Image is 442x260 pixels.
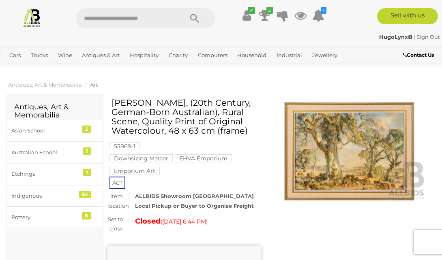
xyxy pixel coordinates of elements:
[83,169,91,176] div: 1
[28,49,51,62] a: Trucks
[165,49,191,62] a: Charity
[175,154,232,162] mark: EHVA Emporium
[22,8,41,27] img: Allbids.com.au
[6,142,103,163] a: Australian School 1
[135,193,254,199] strong: ALLBIDS Showroom [GEOGRAPHIC_DATA]
[161,218,208,225] span: ( )
[127,49,162,62] a: Hospitality
[6,185,103,207] a: Indigenous 54
[11,213,78,222] div: Pottery
[416,34,440,40] a: Sign Out
[11,148,78,157] div: Australian School
[6,120,103,141] a: Asian School 2
[109,142,140,150] mark: 53869-1
[135,217,161,226] strong: Closed
[79,49,123,62] a: Antiques & Art
[55,49,75,62] a: Wine
[403,52,434,58] b: Contact Us
[109,168,160,174] a: Emporium Art
[11,169,78,179] div: Etchings
[273,49,305,62] a: Industrial
[109,154,173,162] mark: Downsizing Matter
[79,191,91,198] div: 54
[109,143,140,149] a: 53869-1
[6,49,24,62] a: Cars
[309,49,341,62] a: Jewellery
[195,49,231,62] a: Computers
[6,207,103,228] a: Pottery 8
[109,177,125,189] span: ACT
[379,34,414,40] a: HugoLynx
[101,192,129,211] div: Item location
[162,218,206,225] span: [DATE] 6:44 PM
[6,163,103,185] a: Etchings 1
[248,7,255,14] i: ✔
[414,34,415,40] span: |
[11,191,78,200] div: Indigenous
[101,215,129,234] div: Set to close
[82,212,91,220] div: 8
[90,81,98,88] a: Art
[83,147,91,155] div: 1
[377,8,438,24] a: Sell with us
[379,34,412,40] strong: HugoLynx
[82,126,91,133] div: 2
[259,8,271,23] a: 2
[58,62,122,75] a: [GEOGRAPHIC_DATA]
[135,202,254,209] strong: Local Pickup or Buyer to Organise Freight
[6,62,28,75] a: Office
[266,7,273,14] i: 2
[109,155,173,162] a: Downsizing Matter
[32,62,55,75] a: Sports
[109,167,160,175] mark: Emporium Art
[175,155,232,162] a: EHVA Emporium
[321,7,326,14] i: 1
[11,126,78,135] div: Asian School
[174,8,215,28] button: Search
[241,8,253,23] a: ✔
[14,103,95,119] h2: Antiques, Art & Memorabilia
[403,51,436,60] a: Contact Us
[273,102,426,200] img: Hans Heysen, (20th Century, German-Born Australian), Rural Scene, Quality Print of Original Water...
[112,98,259,135] h1: [PERSON_NAME], (20th Century, German-Born Australian), Rural Scene, Quality Print of Original Wat...
[312,8,324,23] a: 1
[234,49,270,62] a: Household
[8,81,82,88] a: Antiques, Art & Memorabilia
